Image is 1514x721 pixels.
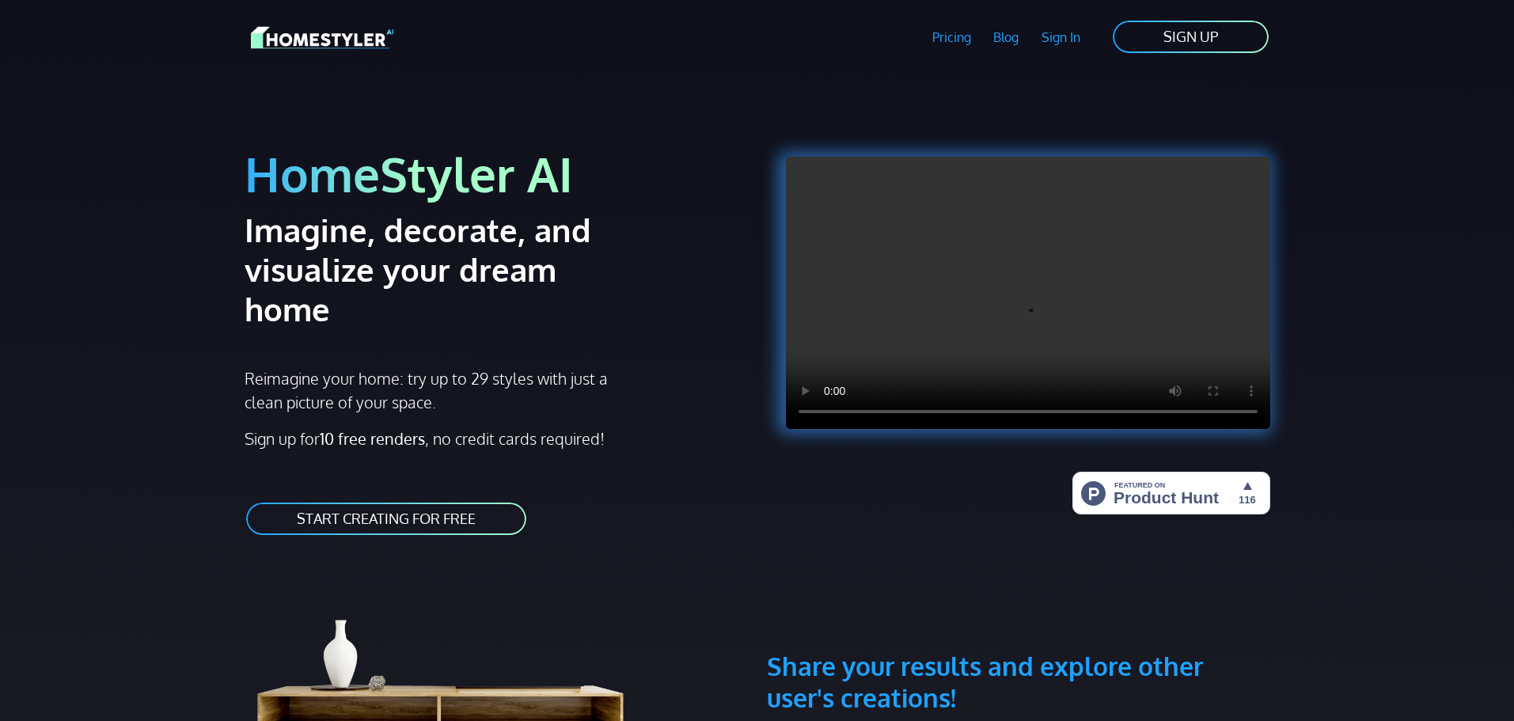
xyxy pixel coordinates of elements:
strong: 10 free renders [320,428,425,449]
h2: Imagine, decorate, and visualize your dream home [245,210,647,328]
h3: Share your results and explore other user's creations! [767,575,1270,714]
a: SIGN UP [1111,19,1270,55]
a: START CREATING FOR FREE [245,501,528,537]
img: HomeStyler AI logo [251,24,393,51]
a: Sign In [1030,19,1092,55]
img: HomeStyler AI - Interior Design Made Easy: One Click to Your Dream Home | Product Hunt [1072,472,1270,514]
a: Pricing [920,19,982,55]
h1: HomeStyler AI [245,144,748,203]
a: Blog [982,19,1030,55]
p: Sign up for , no credit cards required! [245,427,748,450]
p: Reimagine your home: try up to 29 styles with just a clean picture of your space. [245,366,622,414]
